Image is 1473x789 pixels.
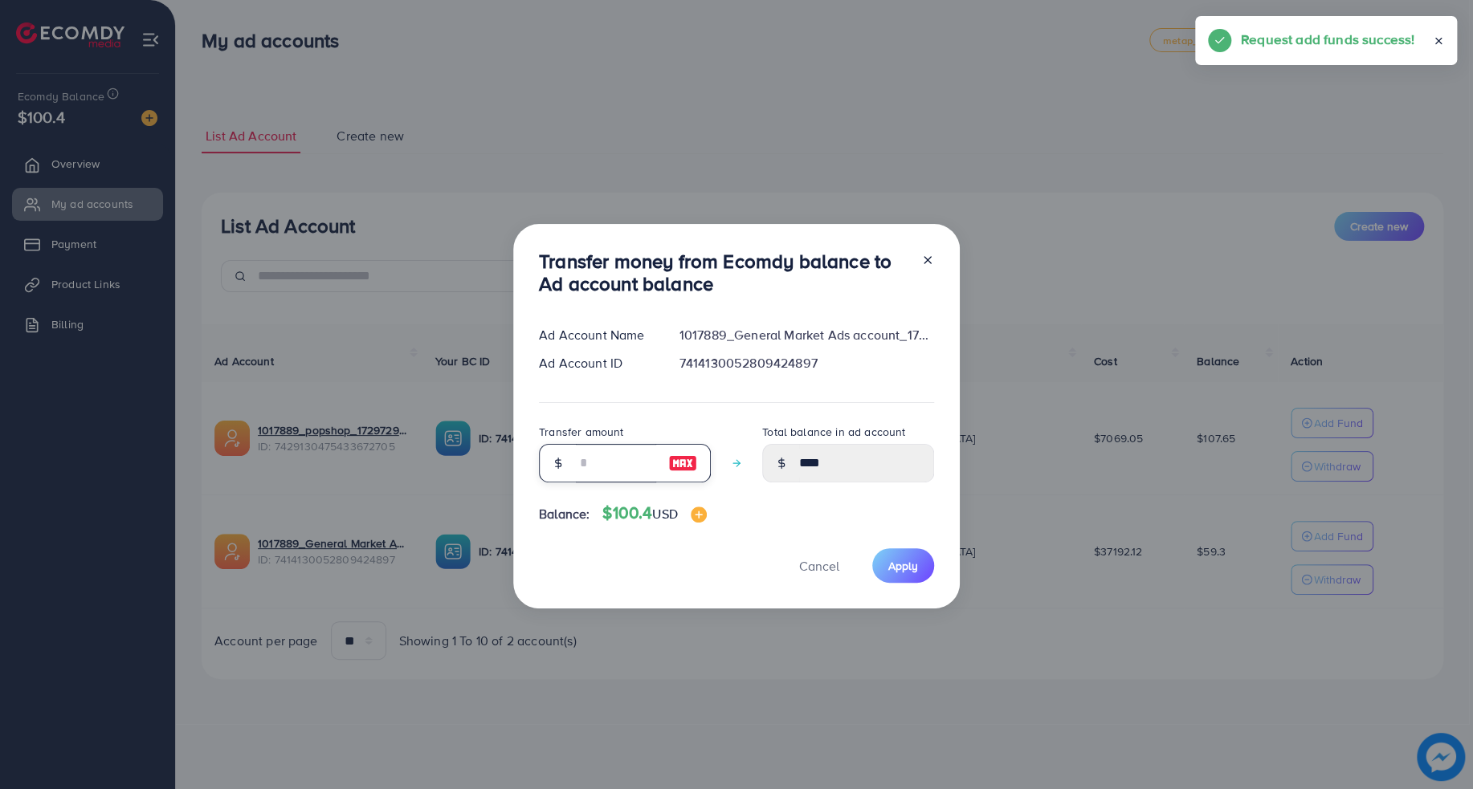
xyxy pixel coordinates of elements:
img: image [668,453,697,473]
h5: Request add funds success! [1241,29,1414,50]
span: Balance: [539,505,590,523]
span: Apply [888,558,918,574]
span: Cancel [799,557,839,575]
div: Ad Account ID [526,354,667,372]
div: 1017889_General Market Ads account_1726236686365 [667,326,947,344]
span: USD [652,505,677,523]
h4: $100.4 [602,503,706,523]
label: Transfer amount [539,424,623,440]
h3: Transfer money from Ecomdy balance to Ad account balance [539,250,908,296]
div: Ad Account Name [526,326,667,344]
div: 7414130052809424897 [667,354,947,372]
img: image [691,506,707,523]
label: Total balance in ad account [762,424,905,440]
button: Apply [872,548,934,583]
button: Cancel [779,548,859,583]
